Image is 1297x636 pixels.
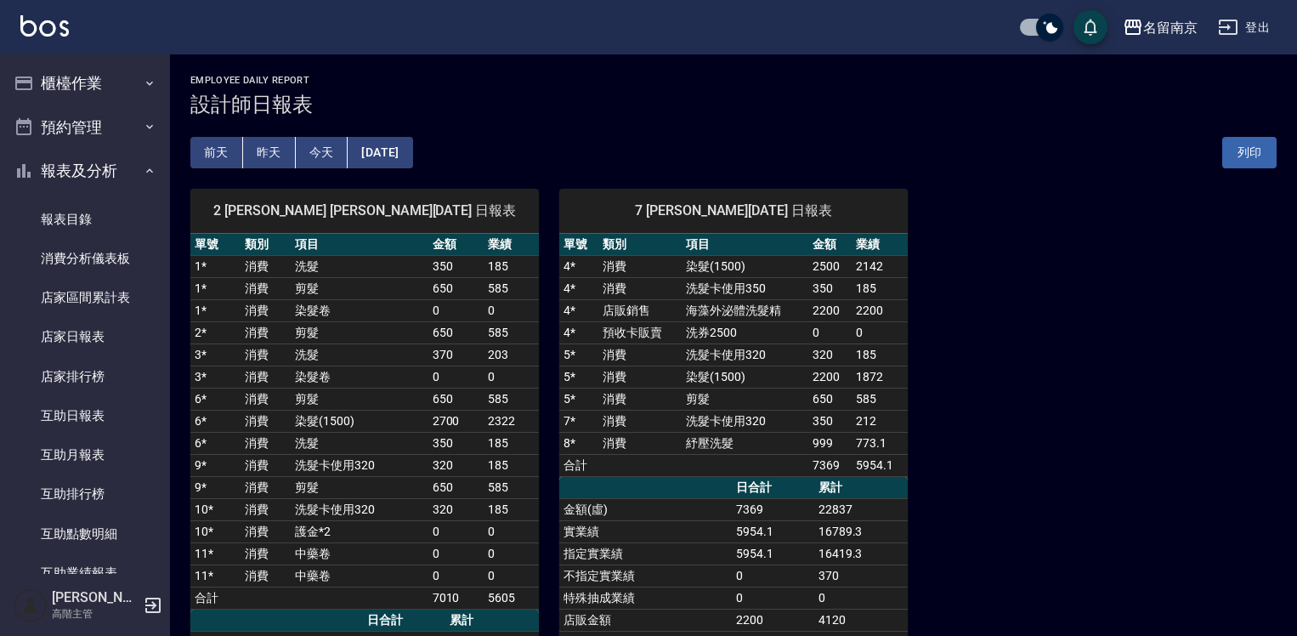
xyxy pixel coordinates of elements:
td: 預收卡販賣 [598,321,682,344]
td: 2142 [852,255,908,277]
a: 消費分析儀表板 [7,239,163,278]
td: 5954.1 [852,454,908,476]
td: 洗髮卡使用320 [291,454,428,476]
td: 指定實業績 [559,542,732,565]
td: 剪髮 [291,321,428,344]
td: 消費 [598,432,682,454]
td: 消費 [241,565,291,587]
td: 0 [428,565,484,587]
a: 店家日報表 [7,317,163,356]
td: 消費 [241,432,291,454]
td: 洗髮卡使用320 [291,498,428,520]
td: 2700 [428,410,484,432]
div: 名留南京 [1143,17,1198,38]
td: 剪髮 [291,277,428,299]
td: 350 [808,277,852,299]
td: 16419.3 [814,542,908,565]
td: 0 [428,366,484,388]
td: 消費 [598,344,682,366]
th: 日合計 [732,477,813,499]
p: 高階主管 [52,606,139,622]
button: 名留南京 [1116,10,1204,45]
td: 185 [852,277,908,299]
h3: 設計師日報表 [190,93,1277,116]
button: 櫃檯作業 [7,61,163,105]
th: 累計 [814,477,908,499]
td: 0 [428,299,484,321]
td: 185 [484,255,539,277]
td: 185 [484,454,539,476]
th: 業績 [852,234,908,256]
td: 0 [484,520,539,542]
td: 650 [428,388,484,410]
td: 5954.1 [732,520,813,542]
th: 項目 [682,234,808,256]
img: Person [14,588,48,622]
td: 585 [484,277,539,299]
td: 650 [428,476,484,498]
th: 項目 [291,234,428,256]
td: 剪髮 [291,388,428,410]
td: 合計 [190,587,241,609]
td: 特殊抽成業績 [559,587,732,609]
td: 999 [808,432,852,454]
td: 消費 [598,410,682,432]
td: 0 [428,542,484,565]
td: 0 [808,321,852,344]
td: 消費 [241,299,291,321]
a: 互助點數明細 [7,514,163,554]
td: 203 [484,344,539,366]
td: 消費 [241,454,291,476]
button: 前天 [190,137,243,168]
td: 2322 [484,410,539,432]
button: 預約管理 [7,105,163,150]
th: 金額 [808,234,852,256]
td: 合計 [559,454,598,476]
td: 350 [428,432,484,454]
td: 染髮(1500) [682,255,808,277]
td: 773.1 [852,432,908,454]
td: 7369 [808,454,852,476]
td: 0 [852,321,908,344]
button: [DATE] [348,137,412,168]
td: 剪髮 [291,476,428,498]
td: 洗髮 [291,255,428,277]
td: 消費 [241,476,291,498]
td: 0 [732,587,813,609]
td: 消費 [598,366,682,388]
td: 2200 [808,366,852,388]
td: 消費 [598,255,682,277]
td: 洗髮卡使用350 [682,277,808,299]
h5: [PERSON_NAME] [52,589,139,606]
td: 洗髮卡使用320 [682,344,808,366]
td: 650 [428,321,484,344]
td: 中藥卷 [291,542,428,565]
span: 2 [PERSON_NAME] [PERSON_NAME][DATE] 日報表 [211,202,518,219]
td: 金額(虛) [559,498,732,520]
td: 2200 [808,299,852,321]
td: 染髮卷 [291,366,428,388]
td: 消費 [598,388,682,410]
button: save [1073,10,1107,44]
th: 單號 [190,234,241,256]
td: 0 [732,565,813,587]
th: 類別 [241,234,291,256]
td: 7369 [732,498,813,520]
td: 650 [808,388,852,410]
td: 消費 [598,277,682,299]
td: 585 [484,321,539,344]
td: 4120 [814,609,908,631]
a: 店家區間累計表 [7,278,163,317]
th: 金額 [428,234,484,256]
td: 消費 [241,388,291,410]
td: 洗券2500 [682,321,808,344]
td: 320 [428,498,484,520]
td: 5605 [484,587,539,609]
td: 洗髮 [291,344,428,366]
td: 染髮(1500) [291,410,428,432]
td: 185 [484,498,539,520]
table: a dense table [559,234,908,477]
th: 日合計 [363,610,445,632]
td: 185 [852,344,908,366]
td: 消費 [241,277,291,299]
